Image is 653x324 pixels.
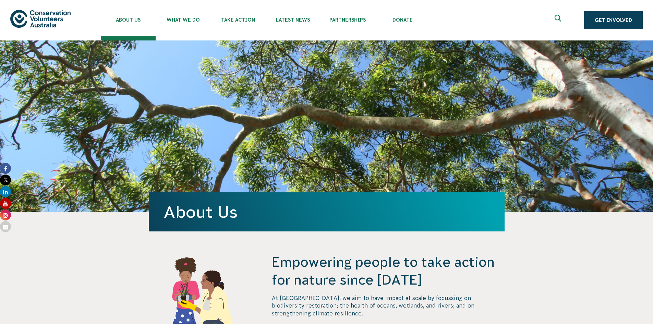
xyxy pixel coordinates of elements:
[156,17,210,23] span: What We Do
[164,203,489,221] h1: About Us
[10,10,71,27] img: logo.svg
[375,17,430,23] span: Donate
[265,17,320,23] span: Latest News
[320,17,375,23] span: Partnerships
[551,12,567,28] button: Expand search box Close search box
[210,17,265,23] span: Take Action
[584,11,643,29] a: Get Involved
[272,294,504,317] p: At [GEOGRAPHIC_DATA], we aim to have impact at scale by focussing on biodiversity restoration; th...
[101,17,156,23] span: About Us
[555,15,563,26] span: Expand search box
[272,253,504,289] h4: Empowering people to take action for nature since [DATE]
